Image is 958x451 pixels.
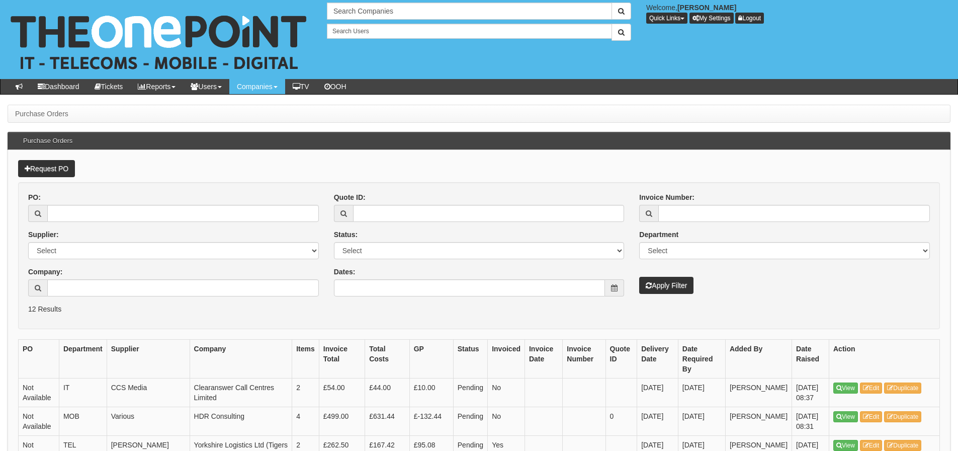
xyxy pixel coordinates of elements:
th: PO [19,339,59,378]
label: PO: [28,192,41,202]
td: 4 [292,407,319,435]
th: Department [59,339,107,378]
th: Invoice Date [525,339,562,378]
a: Edit [860,383,883,394]
label: Company: [28,267,62,277]
td: [DATE] [678,378,725,407]
a: View [833,383,858,394]
td: No [488,378,525,407]
th: Total Costs [365,339,410,378]
a: Request PO [18,160,75,177]
a: Edit [860,411,883,422]
label: Supplier: [28,230,59,240]
td: IT [59,378,107,407]
td: [DATE] [637,407,678,435]
input: Search Companies [327,3,612,20]
td: Not Available [19,378,59,407]
td: £-132.44 [409,407,453,435]
td: [PERSON_NAME] [725,407,792,435]
input: Search Users [327,24,612,39]
td: [DATE] 08:37 [792,378,829,407]
a: Reports [130,79,183,94]
td: £44.00 [365,378,410,407]
td: [DATE] [678,407,725,435]
th: Date Raised [792,339,829,378]
td: 0 [605,407,637,435]
a: Companies [229,79,285,94]
th: Date Required By [678,339,725,378]
li: Purchase Orders [15,109,68,119]
a: Dashboard [30,79,87,94]
th: Items [292,339,319,378]
td: MOB [59,407,107,435]
th: Action [829,339,940,378]
a: My Settings [689,13,734,24]
td: Pending [453,407,487,435]
a: View [833,440,858,451]
a: Duplicate [884,383,921,394]
th: Company [190,339,292,378]
td: Clearanswer Call Centres Limited [190,378,292,407]
th: GP [409,339,453,378]
button: Apply Filter [639,277,693,294]
b: [PERSON_NAME] [677,4,736,12]
div: Welcome, [639,3,958,24]
a: OOH [317,79,354,94]
label: Dates: [334,267,356,277]
th: Invoiced [488,339,525,378]
td: £54.00 [319,378,365,407]
label: Department [639,230,678,240]
a: View [833,411,858,422]
a: Edit [860,440,883,451]
td: Not Available [19,407,59,435]
td: [DATE] [637,378,678,407]
a: Logout [735,13,764,24]
label: Quote ID: [334,192,366,202]
td: CCS Media [107,378,190,407]
th: Quote ID [605,339,637,378]
th: Invoice Number [563,339,605,378]
th: Status [453,339,487,378]
h3: Purchase Orders [18,132,77,149]
th: Supplier [107,339,190,378]
a: TV [285,79,317,94]
label: Invoice Number: [639,192,694,202]
td: £631.44 [365,407,410,435]
td: HDR Consulting [190,407,292,435]
td: £10.00 [409,378,453,407]
th: Invoice Total [319,339,365,378]
p: 12 Results [28,304,930,314]
label: Status: [334,230,358,240]
a: Duplicate [884,411,921,422]
td: [DATE] 08:31 [792,407,829,435]
a: Users [183,79,229,94]
td: Various [107,407,190,435]
td: [PERSON_NAME] [725,378,792,407]
th: Added By [725,339,792,378]
button: Quick Links [646,13,687,24]
th: Delivery Date [637,339,678,378]
td: Pending [453,378,487,407]
td: No [488,407,525,435]
a: Duplicate [884,440,921,451]
td: £499.00 [319,407,365,435]
a: Tickets [87,79,131,94]
td: 2 [292,378,319,407]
